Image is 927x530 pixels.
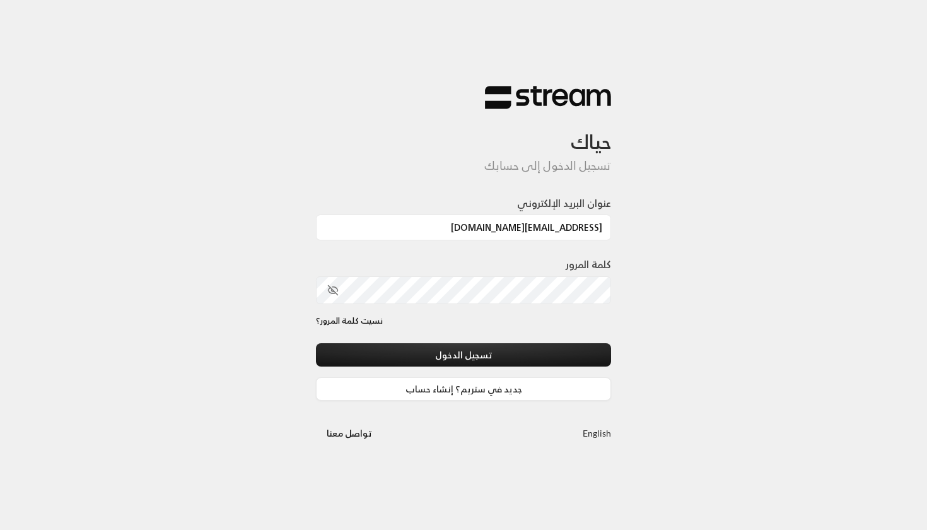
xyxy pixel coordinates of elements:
[316,110,611,153] h3: حياك
[316,377,611,401] a: جديد في ستريم؟ إنشاء حساب
[517,196,611,211] label: عنوان البريد الإلكتروني
[316,215,611,240] input: اكتب بريدك الإلكتروني هنا
[485,85,611,110] img: Stream Logo
[316,421,382,444] button: تواصل معنا
[316,159,611,173] h5: تسجيل الدخول إلى حسابك
[316,343,611,367] button: تسجيل الدخول
[316,425,382,441] a: تواصل معنا
[316,315,383,327] a: نسيت كلمة المرور؟
[322,280,344,301] button: toggle password visibility
[583,421,611,444] a: English
[566,257,611,272] label: كلمة المرور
